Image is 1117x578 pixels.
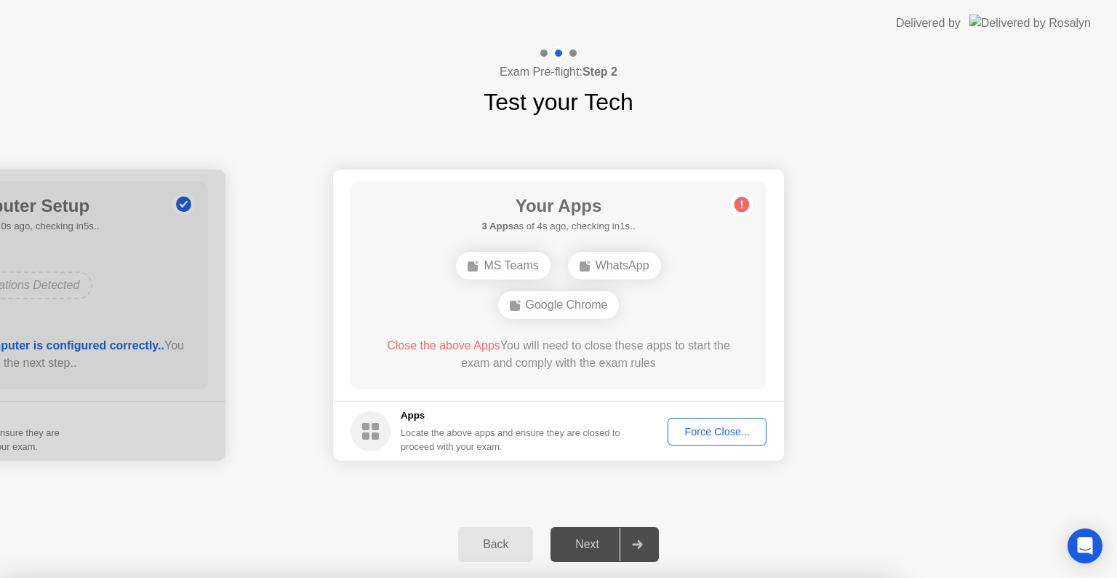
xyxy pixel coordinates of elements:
[456,252,550,280] div: MS Teams
[498,291,620,319] div: Google Chrome
[481,219,635,234] h5: as of 4s ago, checking in1s..
[673,426,761,438] div: Force Close...
[568,252,661,280] div: WhatsApp
[500,63,617,81] h4: Exam Pre-flight:
[401,408,621,423] h5: Apps
[896,15,961,32] div: Delivered by
[555,538,620,551] div: Next
[969,15,1091,31] img: Delivered by Rosalyn
[481,193,635,219] h1: Your Apps
[1068,528,1102,563] div: Open Intercom Messenger
[401,426,621,454] div: Locate the above apps and ensure they are closed to proceed with your exam.
[463,538,529,551] div: Back
[372,337,746,372] div: You will need to close these apps to start the exam and comply with the exam rules
[484,84,633,119] h1: Test your Tech
[481,221,513,231] b: 3 Apps
[582,66,617,78] b: Step 2
[387,339,500,352] span: Close the above Apps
